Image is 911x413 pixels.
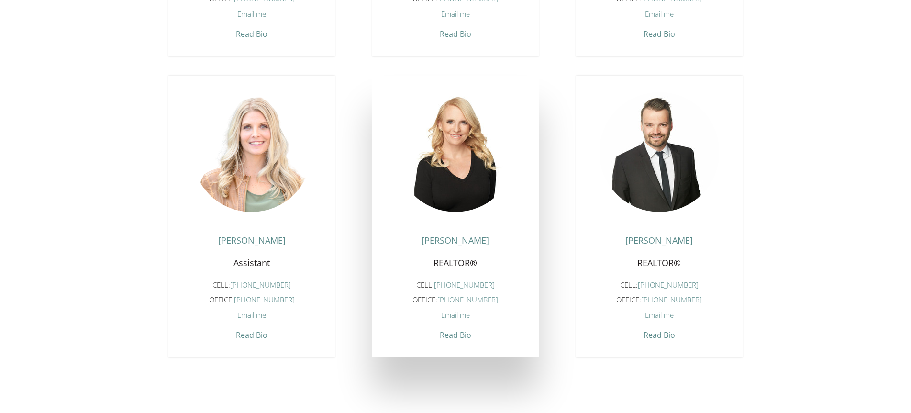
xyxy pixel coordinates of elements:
span: Email me [441,310,470,320]
h5: Assistant [176,255,328,275]
a: [PHONE_NUMBER] [234,295,295,304]
span: Read Bio [644,24,675,39]
span: Cell: [212,280,230,290]
a: [PHONE_NUMBER] [230,280,291,290]
span: Read Bio [236,24,267,39]
h5: REALTOR® [379,255,532,275]
a: [PHONE_NUMBER] [641,295,702,304]
span: Office: [412,295,437,304]
span: Read Bio [440,325,471,340]
span: Read Bio [440,24,471,39]
span: Email me [441,9,470,19]
h4: [PERSON_NAME] [379,236,532,250]
span: Office: [616,295,641,304]
h4: [PERSON_NAME] [583,236,735,250]
span: Email me [645,310,674,320]
span: Cell: [620,280,638,290]
h4: [PERSON_NAME] [176,236,328,250]
h5: REALTOR® [583,255,735,275]
span: Read Bio [644,325,675,340]
span: Email me [645,9,674,19]
span: Email me [237,9,266,19]
span: Read Bio [236,325,267,340]
span: Email me [237,310,266,320]
a: [PHONE_NUMBER] [638,280,699,290]
a: [PHONE_NUMBER] [437,295,498,304]
span: Cell: [416,280,434,290]
span: Office: [209,295,234,304]
a: [PHONE_NUMBER] [434,280,495,290]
